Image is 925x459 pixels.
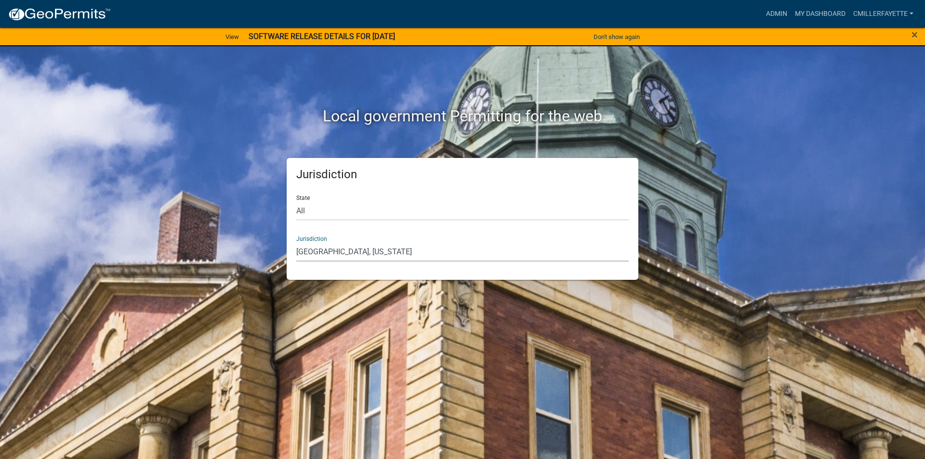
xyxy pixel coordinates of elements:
strong: SOFTWARE RELEASE DETAILS FOR [DATE] [249,32,395,41]
a: View [222,29,243,45]
span: × [912,28,918,41]
a: Admin [762,5,791,23]
button: Don't show again [590,29,644,45]
a: My Dashboard [791,5,849,23]
h5: Jurisdiction [296,168,629,182]
a: cmillerfayette [849,5,917,23]
button: Close [912,29,918,40]
h2: Local government Permitting for the web [195,107,730,125]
